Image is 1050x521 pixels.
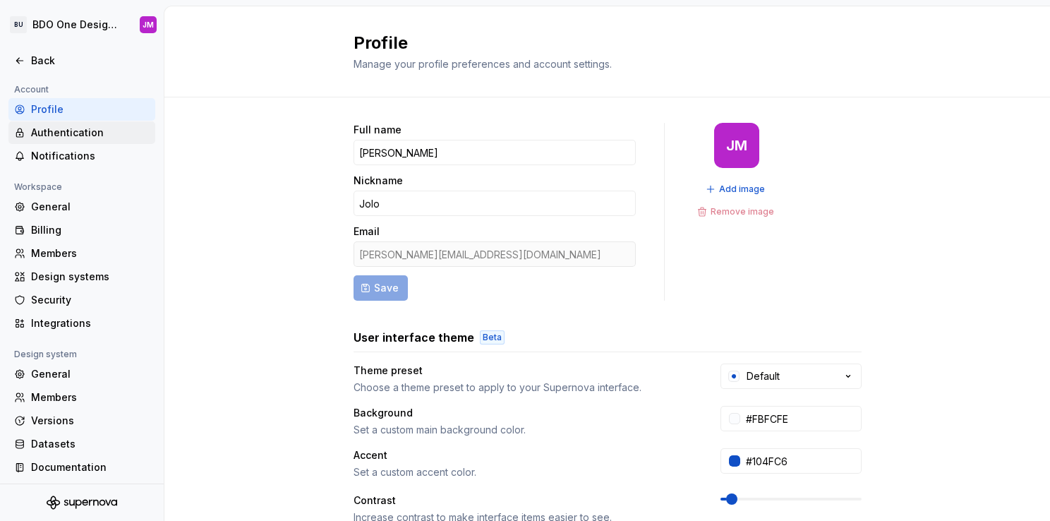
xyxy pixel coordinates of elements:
[8,121,155,144] a: Authentication
[8,265,155,288] a: Design systems
[354,448,695,462] div: Accent
[31,437,150,451] div: Datasets
[354,329,474,346] h3: User interface theme
[31,293,150,307] div: Security
[354,58,612,70] span: Manage your profile preferences and account settings.
[354,406,695,420] div: Background
[8,49,155,72] a: Back
[8,145,155,167] a: Notifications
[354,381,695,395] div: Choose a theme preset to apply to your Supernova interface.
[31,54,150,68] div: Back
[740,448,862,474] input: #104FC6
[8,98,155,121] a: Profile
[3,9,161,40] button: BUBDO One Design SystemJM
[8,242,155,265] a: Members
[354,224,380,239] label: Email
[143,19,154,30] div: JM
[747,369,780,383] div: Default
[31,414,150,428] div: Versions
[354,493,695,508] div: Contrast
[31,367,150,381] div: General
[31,390,150,405] div: Members
[720,364,862,389] button: Default
[8,456,155,479] a: Documentation
[354,423,695,437] div: Set a custom main background color.
[354,465,695,479] div: Set a custom accent color.
[31,200,150,214] div: General
[8,179,68,196] div: Workspace
[8,363,155,385] a: General
[31,149,150,163] div: Notifications
[8,409,155,432] a: Versions
[726,140,747,151] div: JM
[354,32,845,54] h2: Profile
[740,406,862,431] input: #FFFFFF
[10,16,27,33] div: BU
[47,496,117,510] svg: Supernova Logo
[31,316,150,330] div: Integrations
[8,219,155,241] a: Billing
[8,81,54,98] div: Account
[8,386,155,409] a: Members
[354,174,403,188] label: Nickname
[32,18,123,32] div: BDO One Design System
[8,346,83,363] div: Design system
[31,246,150,260] div: Members
[480,330,505,345] div: Beta
[31,270,150,284] div: Design systems
[31,102,150,116] div: Profile
[8,196,155,218] a: General
[719,184,765,195] span: Add image
[701,179,771,199] button: Add image
[354,123,402,137] label: Full name
[354,364,695,378] div: Theme preset
[8,433,155,455] a: Datasets
[31,126,150,140] div: Authentication
[31,223,150,237] div: Billing
[8,312,155,335] a: Integrations
[31,460,150,474] div: Documentation
[8,289,155,311] a: Security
